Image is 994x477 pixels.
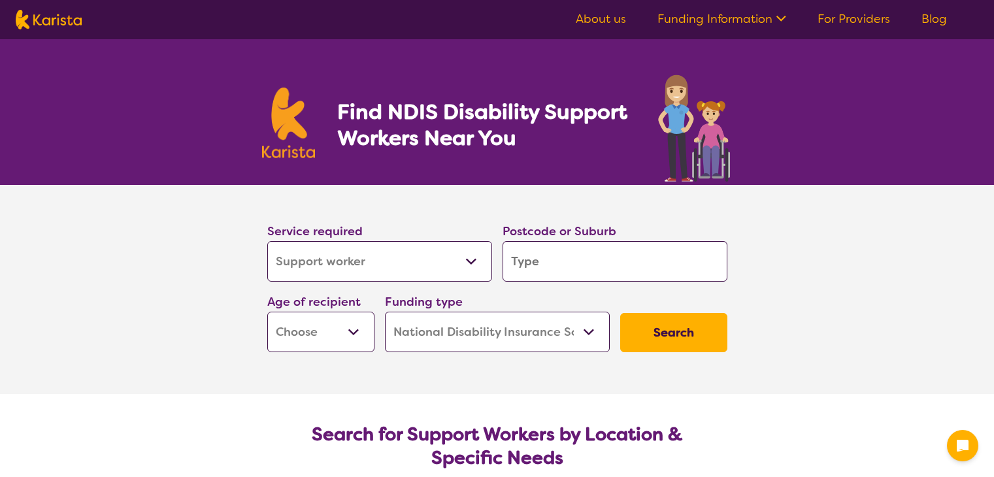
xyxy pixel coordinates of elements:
[337,99,629,151] h1: Find NDIS Disability Support Workers Near You
[503,223,616,239] label: Postcode or Suburb
[267,223,363,239] label: Service required
[657,71,733,185] img: support-worker
[576,11,626,27] a: About us
[657,11,786,27] a: Funding Information
[267,294,361,310] label: Age of recipient
[818,11,890,27] a: For Providers
[620,313,727,352] button: Search
[921,11,947,27] a: Blog
[278,423,717,470] h2: Search for Support Workers by Location & Specific Needs
[385,294,463,310] label: Funding type
[16,10,82,29] img: Karista logo
[503,241,727,282] input: Type
[262,88,316,158] img: Karista logo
